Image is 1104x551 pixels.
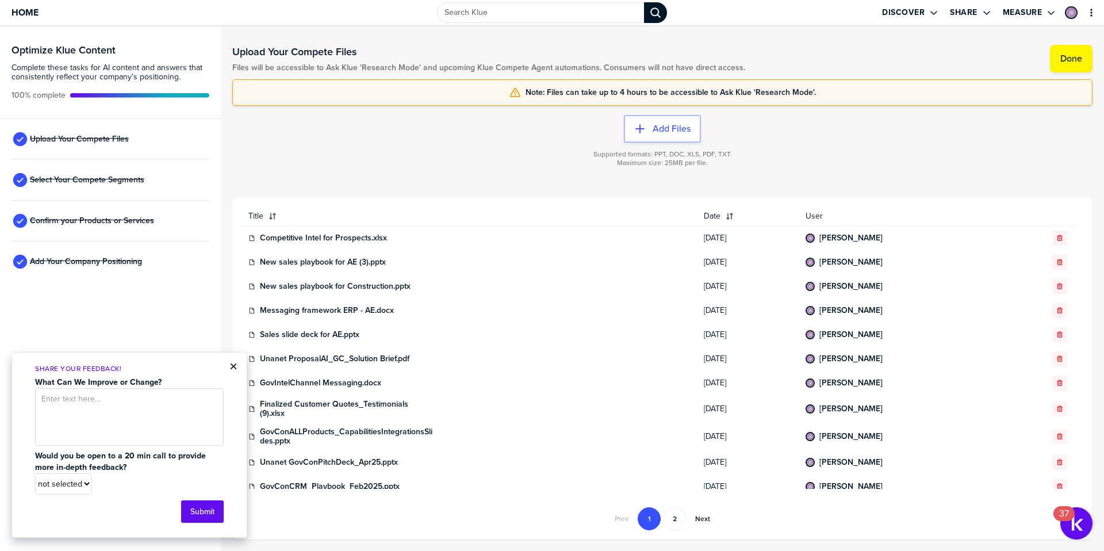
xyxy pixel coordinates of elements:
[11,7,39,17] span: Home
[704,282,792,291] span: [DATE]
[260,427,432,446] a: GovConALLProducts_CapabilitiesIntegrationsSlides.pptx
[807,259,814,266] img: 369a8bad2bb6f0f44c1b64a010ff9561-sml.png
[704,330,792,339] span: [DATE]
[260,306,394,315] a: Messaging framework ERP - AE.docx
[806,432,815,441] div: Jacob Borgeson
[260,258,386,267] a: New sales playbook for AE (3).pptx
[807,235,814,242] img: 369a8bad2bb6f0f44c1b64a010ff9561-sml.png
[806,354,815,363] div: Jacob Borgeson
[806,282,815,291] div: Jacob Borgeson
[437,2,644,23] input: Search Klue
[807,459,814,466] img: 369a8bad2bb6f0f44c1b64a010ff9561-sml.png
[30,257,142,266] span: Add Your Company Positioning
[807,355,814,362] img: 369a8bad2bb6f0f44c1b64a010ff9561-sml.png
[819,354,883,363] a: [PERSON_NAME]
[704,212,720,221] span: Date
[11,45,209,55] h3: Optimize Klue Content
[526,88,816,97] span: Note: Files can take up to 4 hours to be accessible to Ask Klue 'Research Mode'.
[819,330,883,339] a: [PERSON_NAME]
[30,216,154,225] span: Confirm your Products or Services
[260,458,398,467] a: Unanet GovConPitchDeck_Apr25.pptx
[806,378,815,388] div: Jacob Borgeson
[807,380,814,387] img: 369a8bad2bb6f0f44c1b64a010ff9561-sml.png
[232,45,745,59] h1: Upload Your Compete Files
[260,354,409,363] a: Unanet ProposalAI_GC_Solution Brief.pdf
[260,234,387,243] a: Competitive Intel for Prospects.xlsx
[1064,5,1079,20] a: Edit Profile
[229,359,237,373] button: Close
[819,482,883,491] a: [PERSON_NAME]
[704,404,792,414] span: [DATE]
[807,433,814,440] img: 369a8bad2bb6f0f44c1b64a010ff9561-sml.png
[704,354,792,363] span: [DATE]
[806,330,815,339] div: Jacob Borgeson
[819,378,883,388] a: [PERSON_NAME]
[1066,7,1076,18] img: 369a8bad2bb6f0f44c1b64a010ff9561-sml.png
[807,283,814,290] img: 369a8bad2bb6f0f44c1b64a010ff9561-sml.png
[11,91,66,100] span: Active
[704,234,792,243] span: [DATE]
[704,482,792,491] span: [DATE]
[1060,507,1092,539] button: Open Resource Center, 37 new notifications
[819,404,883,414] a: [PERSON_NAME]
[653,123,691,135] label: Add Files
[704,458,792,467] span: [DATE]
[30,135,129,144] span: Upload Your Compete Files
[819,234,883,243] a: [PERSON_NAME]
[806,212,1001,221] span: User
[819,282,883,291] a: [PERSON_NAME]
[260,482,400,491] a: GovConCRM_Playbook_Feb2025.pptx
[806,258,815,267] div: Jacob Borgeson
[35,450,208,473] strong: Would you be open to a 20 min call to provide more in-depth feedback?
[807,483,814,490] img: 369a8bad2bb6f0f44c1b64a010ff9561-sml.png
[248,212,263,221] span: Title
[819,458,883,467] a: [PERSON_NAME]
[704,378,792,388] span: [DATE]
[260,330,359,339] a: Sales slide deck for AE.pptx
[260,378,381,388] a: GovIntelChannel Messaging.docx
[1059,514,1069,529] div: 37
[704,432,792,441] span: [DATE]
[807,405,814,412] img: 369a8bad2bb6f0f44c1b64a010ff9561-sml.png
[608,507,635,530] button: Go to previous page
[688,507,717,530] button: Go to next page
[232,63,745,72] span: Files will be accessible to Ask Klue 'Research Mode' and upcoming Klue Compete Agent automations....
[882,7,925,18] label: Discover
[807,307,814,314] img: 369a8bad2bb6f0f44c1b64a010ff9561-sml.png
[181,500,224,523] button: Submit
[617,159,708,167] span: Maximum size: 25MB per file.
[806,458,815,467] div: Jacob Borgeson
[1003,7,1042,18] label: Measure
[607,507,718,530] nav: Pagination Navigation
[260,400,432,418] a: Finalized Customer Quotes_Testimonials (9).xlsx
[806,306,815,315] div: Jacob Borgeson
[819,432,883,441] a: [PERSON_NAME]
[806,234,815,243] div: Jacob Borgeson
[593,150,732,159] span: Supported formats: PPT, DOC, XLS, PDF, TXT.
[11,63,209,82] span: Complete these tasks for AI content and answers that consistently reflect your company’s position...
[806,482,815,491] div: Jacob Borgeson
[1060,53,1082,64] label: Done
[704,258,792,267] span: [DATE]
[704,306,792,315] span: [DATE]
[663,507,686,530] button: Go to page 2
[30,175,144,185] span: Select Your Compete Segments
[807,331,814,338] img: 369a8bad2bb6f0f44c1b64a010ff9561-sml.png
[35,376,162,388] strong: What Can We Improve or Change?
[819,258,883,267] a: [PERSON_NAME]
[35,364,224,374] p: Share Your Feedback!
[260,282,411,291] a: New sales playbook for Construction.pptx
[1065,6,1078,19] div: Jacob Borgeson
[806,404,815,414] div: Jacob Borgeson
[644,2,667,23] div: Search Klue
[819,306,883,315] a: [PERSON_NAME]
[950,7,977,18] label: Share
